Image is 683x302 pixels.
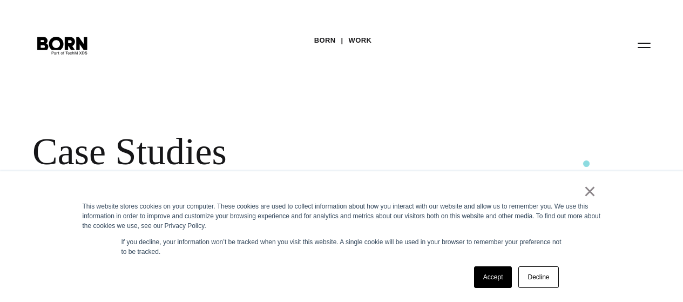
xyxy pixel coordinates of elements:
[32,130,486,174] div: Case Studies
[349,32,372,49] a: Work
[631,33,657,56] button: Open
[121,237,562,257] p: If you decline, your information won’t be tracked when you visit this website. A single cookie wi...
[314,32,336,49] a: BORN
[518,266,558,288] a: Decline
[83,202,601,231] div: This website stores cookies on your computer. These cookies are used to collect information about...
[584,186,597,196] a: ×
[474,266,512,288] a: Accept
